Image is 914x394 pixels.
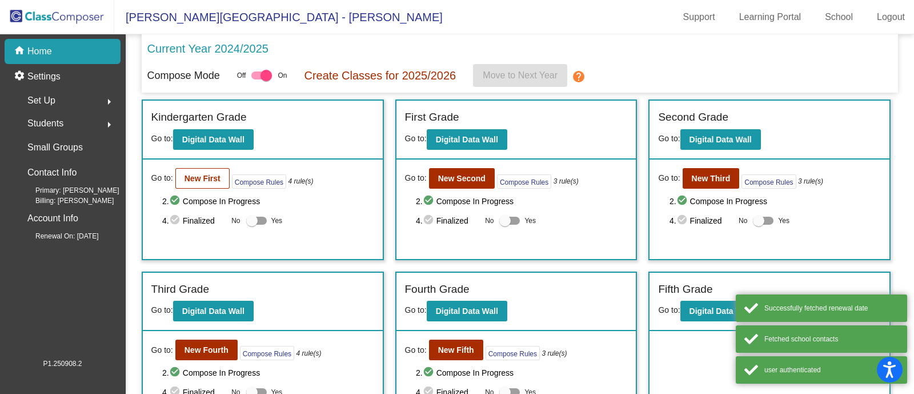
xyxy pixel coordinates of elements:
[17,196,114,206] span: Billing: [PERSON_NAME]
[438,174,486,183] b: New Second
[173,129,254,150] button: Digital Data Wall
[658,172,680,184] span: Go to:
[683,168,740,189] button: New Third
[173,301,254,321] button: Digital Data Wall
[151,172,173,184] span: Go to:
[169,214,183,228] mat-icon: check_circle
[741,174,796,189] button: Compose Rules
[739,216,747,226] span: No
[175,340,238,360] button: New Fourth
[438,345,474,355] b: New Fifth
[405,281,470,298] label: Fourth Grade
[151,344,173,356] span: Go to:
[151,281,209,298] label: Third Grade
[680,129,761,150] button: Digital Data Wall
[14,70,27,83] mat-icon: settings
[423,366,436,380] mat-icon: check_circle
[524,214,536,228] span: Yes
[27,210,78,226] p: Account Info
[485,216,494,226] span: No
[658,109,728,126] label: Second Grade
[730,8,811,26] a: Learning Portal
[147,40,268,57] p: Current Year 2024/2025
[689,135,752,144] b: Digital Data Wall
[271,214,283,228] span: Yes
[429,340,483,360] button: New Fifth
[27,140,83,156] p: Small Groups
[416,366,627,380] span: 2. Compose In Progress
[182,135,244,144] b: Digital Data Wall
[689,307,752,316] b: Digital Data Wall
[17,231,98,241] span: Renewal On: [DATE]
[182,307,244,316] b: Digital Data Wall
[151,134,173,143] span: Go to:
[278,70,287,81] span: On
[423,194,436,208] mat-icon: check_circle
[27,165,77,181] p: Contact Info
[436,307,498,316] b: Digital Data Wall
[288,176,313,186] i: 4 rule(s)
[658,134,680,143] span: Go to:
[658,305,680,315] span: Go to:
[572,70,586,83] mat-icon: help
[175,168,230,189] button: New First
[162,366,374,380] span: 2. Compose In Progress
[405,172,427,184] span: Go to:
[27,93,55,109] span: Set Up
[497,174,551,189] button: Compose Rules
[676,194,690,208] mat-icon: check_circle
[14,45,27,58] mat-icon: home
[231,216,240,226] span: No
[473,64,567,87] button: Move to Next Year
[670,214,733,228] span: 4. Finalized
[27,70,61,83] p: Settings
[405,109,459,126] label: First Grade
[416,214,479,228] span: 4. Finalized
[27,116,63,132] span: Students
[868,8,914,26] a: Logout
[185,174,221,183] b: New First
[676,214,690,228] mat-icon: check_circle
[169,194,183,208] mat-icon: check_circle
[486,346,540,360] button: Compose Rules
[296,348,321,359] i: 4 rule(s)
[237,70,246,81] span: Off
[427,129,507,150] button: Digital Data Wall
[405,134,427,143] span: Go to:
[416,194,627,208] span: 2. Compose In Progress
[764,334,899,344] div: Fetched school contacts
[816,8,862,26] a: School
[240,346,294,360] button: Compose Rules
[483,70,558,80] span: Move to Next Year
[778,214,789,228] span: Yes
[680,301,761,321] button: Digital Data Wall
[674,8,724,26] a: Support
[102,118,116,132] mat-icon: arrow_right
[151,305,173,315] span: Go to:
[114,8,443,26] span: [PERSON_NAME][GEOGRAPHIC_DATA] - [PERSON_NAME]
[232,174,286,189] button: Compose Rules
[423,214,436,228] mat-icon: check_circle
[542,348,567,359] i: 3 rule(s)
[169,366,183,380] mat-icon: check_circle
[162,194,374,208] span: 2. Compose In Progress
[147,68,220,83] p: Compose Mode
[429,168,495,189] button: New Second
[764,365,899,375] div: user authenticated
[658,281,712,298] label: Fifth Grade
[185,345,228,355] b: New Fourth
[405,305,427,315] span: Go to:
[27,45,52,58] p: Home
[436,135,498,144] b: Digital Data Wall
[151,109,247,126] label: Kindergarten Grade
[102,95,116,109] mat-icon: arrow_right
[554,176,579,186] i: 3 rule(s)
[405,344,427,356] span: Go to:
[17,185,119,196] span: Primary: [PERSON_NAME]
[798,176,823,186] i: 3 rule(s)
[427,301,507,321] button: Digital Data Wall
[304,67,456,84] p: Create Classes for 2025/2026
[764,303,899,313] div: Successfully fetched renewal date
[162,214,226,228] span: 4. Finalized
[670,194,881,208] span: 2. Compose In Progress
